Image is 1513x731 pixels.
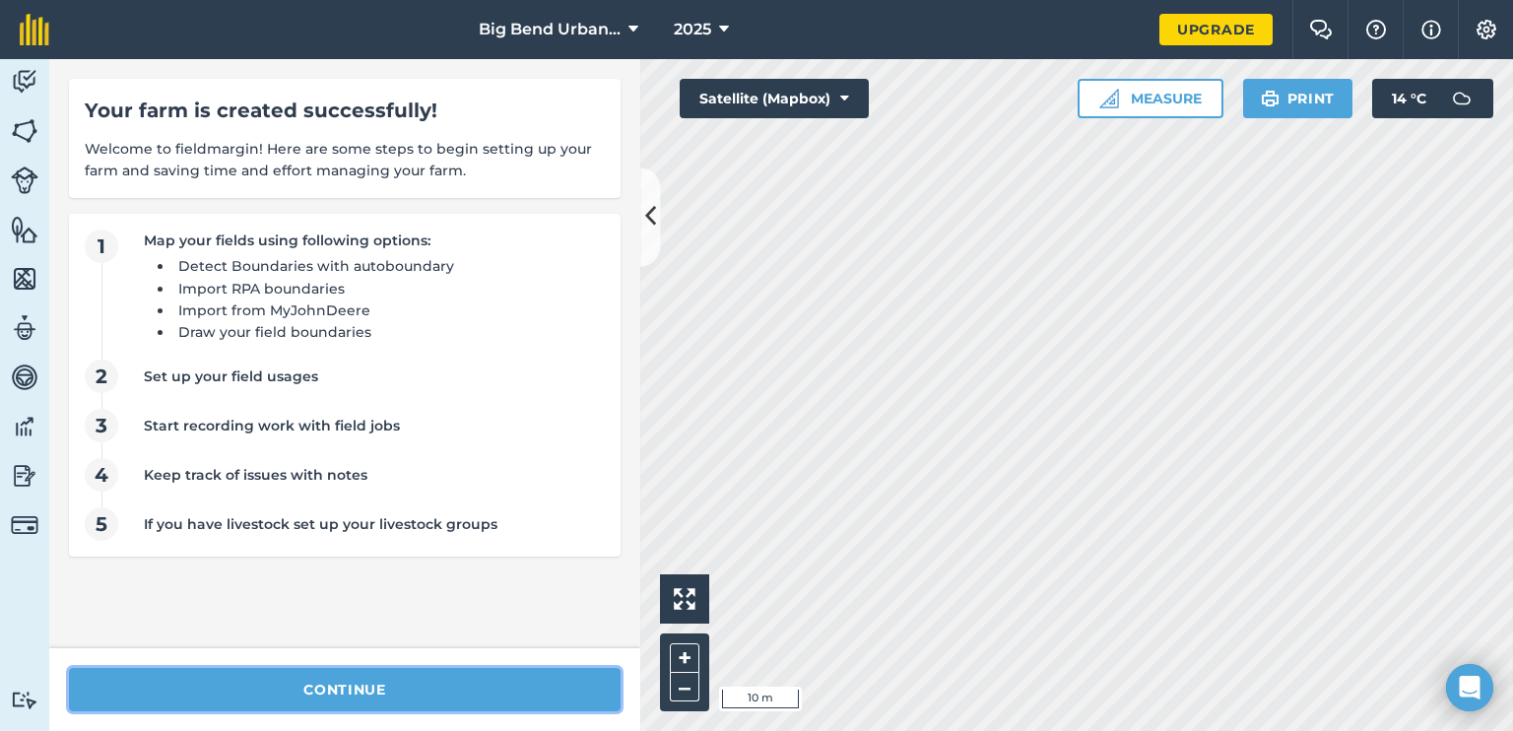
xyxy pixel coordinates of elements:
[85,138,605,182] span: Welcome to fieldmargin! Here are some steps to begin setting up your farm and saving time and eff...
[1442,79,1481,118] img: svg+xml;base64,PD94bWwgdmVyc2lvbj0iMS4wIiBlbmNvZGluZz0idXRmLTgiPz4KPCEtLSBHZW5lcmF0b3I6IEFkb2JlIE...
[20,14,49,45] img: fieldmargin Logo
[144,365,595,387] div: Set up your field usages
[11,116,38,146] img: svg+xml;base64,PHN2ZyB4bWxucz0iaHR0cDovL3d3dy53My5vcmcvMjAwMC9zdmciIHdpZHRoPSI1NiIgaGVpZ2h0PSI2MC...
[85,458,118,492] span: 4
[1364,20,1388,39] img: A question mark icon
[670,673,699,701] button: –
[85,507,118,541] span: 5
[1475,20,1498,39] img: A cog icon
[1446,664,1493,711] div: Open Intercom Messenger
[11,691,38,709] img: svg+xml;base64,PD94bWwgdmVyc2lvbj0iMS4wIiBlbmNvZGluZz0idXRmLTgiPz4KPCEtLSBHZW5lcmF0b3I6IEFkb2JlIE...
[69,668,621,711] button: continue
[173,255,595,277] li: Detect Boundaries with autoboundary
[674,588,695,610] img: Four arrows, one pointing top left, one top right, one bottom right and the last bottom left
[173,278,595,299] li: Import RPA boundaries
[1309,20,1333,39] img: Two speech bubbles overlapping with the left bubble in the forefront
[144,513,595,535] div: If you have livestock set up your livestock groups
[85,95,605,126] div: Your farm is created successfully!
[144,464,595,486] div: Keep track of issues with notes
[85,230,118,263] span: 1
[680,79,869,118] button: Satellite (Mapbox)
[144,230,595,251] div: Map your fields using following options:
[479,18,621,41] span: Big Bend Urban Farm
[670,643,699,673] button: +
[1421,18,1441,41] img: svg+xml;base64,PHN2ZyB4bWxucz0iaHR0cDovL3d3dy53My5vcmcvMjAwMC9zdmciIHdpZHRoPSIxNyIgaGVpZ2h0PSIxNy...
[173,299,595,321] li: Import from MyJohnDeere
[674,18,711,41] span: 2025
[173,321,595,343] li: Draw your field boundaries
[1261,87,1280,110] img: svg+xml;base64,PHN2ZyB4bWxucz0iaHR0cDovL3d3dy53My5vcmcvMjAwMC9zdmciIHdpZHRoPSIxOSIgaGVpZ2h0PSIyNC...
[11,166,38,194] img: svg+xml;base64,PD94bWwgdmVyc2lvbj0iMS4wIiBlbmNvZGluZz0idXRmLTgiPz4KPCEtLSBHZW5lcmF0b3I6IEFkb2JlIE...
[11,67,38,97] img: svg+xml;base64,PD94bWwgdmVyc2lvbj0iMS4wIiBlbmNvZGluZz0idXRmLTgiPz4KPCEtLSBHZW5lcmF0b3I6IEFkb2JlIE...
[1392,79,1426,118] span: 14 ° C
[1078,79,1223,118] button: Measure
[1243,79,1353,118] button: Print
[11,313,38,343] img: svg+xml;base64,PD94bWwgdmVyc2lvbj0iMS4wIiBlbmNvZGluZz0idXRmLTgiPz4KPCEtLSBHZW5lcmF0b3I6IEFkb2JlIE...
[11,363,38,392] img: svg+xml;base64,PD94bWwgdmVyc2lvbj0iMS4wIiBlbmNvZGluZz0idXRmLTgiPz4KPCEtLSBHZW5lcmF0b3I6IEFkb2JlIE...
[11,412,38,441] img: svg+xml;base64,PD94bWwgdmVyc2lvbj0iMS4wIiBlbmNvZGluZz0idXRmLTgiPz4KPCEtLSBHZW5lcmF0b3I6IEFkb2JlIE...
[1099,89,1119,108] img: Ruler icon
[144,415,595,436] div: Start recording work with field jobs
[11,215,38,244] img: svg+xml;base64,PHN2ZyB4bWxucz0iaHR0cDovL3d3dy53My5vcmcvMjAwMC9zdmciIHdpZHRoPSI1NiIgaGVpZ2h0PSI2MC...
[85,360,118,393] span: 2
[11,511,38,539] img: svg+xml;base64,PD94bWwgdmVyc2lvbj0iMS4wIiBlbmNvZGluZz0idXRmLTgiPz4KPCEtLSBHZW5lcmF0b3I6IEFkb2JlIE...
[11,461,38,491] img: svg+xml;base64,PD94bWwgdmVyc2lvbj0iMS4wIiBlbmNvZGluZz0idXRmLTgiPz4KPCEtLSBHZW5lcmF0b3I6IEFkb2JlIE...
[1372,79,1493,118] button: 14 °C
[11,264,38,294] img: svg+xml;base64,PHN2ZyB4bWxucz0iaHR0cDovL3d3dy53My5vcmcvMjAwMC9zdmciIHdpZHRoPSI1NiIgaGVpZ2h0PSI2MC...
[85,409,118,442] span: 3
[1159,14,1273,45] a: Upgrade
